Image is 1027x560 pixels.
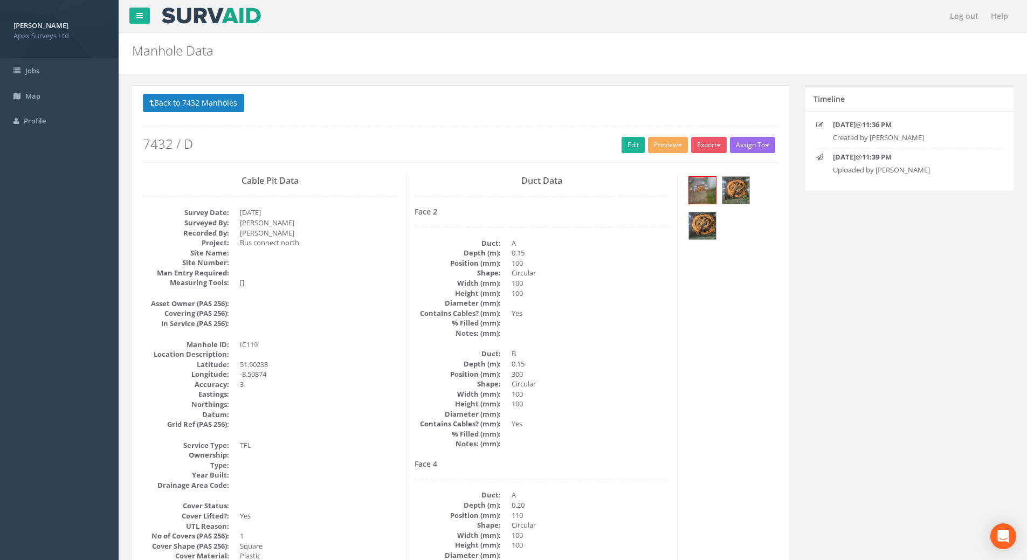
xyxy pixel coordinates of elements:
[512,308,670,319] dd: Yes
[143,349,229,359] dt: Location Description:
[512,530,670,541] dd: 100
[143,369,229,379] dt: Longitude:
[415,510,501,521] dt: Position (mm):
[13,31,105,41] span: Apex Surveys Ltd
[143,248,229,258] dt: Site Name:
[415,520,501,530] dt: Shape:
[990,523,1016,549] div: Open Intercom Messenger
[143,440,229,451] dt: Service Type:
[143,176,398,186] h3: Cable Pit Data
[512,359,670,369] dd: 0.15
[730,137,775,153] button: Assign To
[415,409,501,419] dt: Diameter (mm):
[240,208,398,218] dd: [DATE]
[143,94,244,112] button: Back to 7432 Manholes
[240,379,398,390] dd: 3
[814,95,845,103] h5: Timeline
[722,177,749,204] img: e2c3bf8c-be6d-b00d-552b-bb7b3c7e341a_a0294e64-057e-cadc-ba3f-0e756b74b2c8_thumb.jpg
[648,137,688,153] button: Preview
[143,258,229,268] dt: Site Number:
[143,308,229,319] dt: Covering (PAS 256):
[862,152,892,162] strong: 11:39 PM
[415,540,501,550] dt: Height (mm):
[415,439,501,449] dt: Notes: (mm):
[512,389,670,399] dd: 100
[143,238,229,248] dt: Project:
[512,258,670,268] dd: 100
[512,268,670,278] dd: Circular
[415,208,670,216] h4: Face 2
[862,120,892,129] strong: 11:36 PM
[415,238,501,248] dt: Duct:
[143,541,229,551] dt: Cover Shape (PAS 256):
[415,490,501,500] dt: Duct:
[143,399,229,410] dt: Northings:
[143,531,229,541] dt: No of Covers (PAS 256):
[25,66,39,75] span: Jobs
[240,369,398,379] dd: -8.50874
[415,500,501,510] dt: Depth (m):
[512,500,670,510] dd: 0.20
[512,520,670,530] dd: Circular
[240,511,398,521] dd: Yes
[240,359,398,370] dd: 51.90238
[512,399,670,409] dd: 100
[143,419,229,430] dt: Grid Ref (PAS 256):
[512,419,670,429] dd: Yes
[415,258,501,268] dt: Position (mm):
[833,152,856,162] strong: [DATE]
[833,120,986,130] p: @
[415,419,501,429] dt: Contains Cables? (mm):
[691,137,727,153] button: Export
[415,268,501,278] dt: Shape:
[143,268,229,278] dt: Man Entry Required:
[143,299,229,309] dt: Asset Owner (PAS 256):
[143,460,229,471] dt: Type:
[512,238,670,248] dd: A
[13,20,68,30] strong: [PERSON_NAME]
[143,521,229,531] dt: UTL Reason:
[415,176,670,186] h3: Duct Data
[143,228,229,238] dt: Recorded By:
[143,389,229,399] dt: Eastings:
[689,177,716,204] img: e2c3bf8c-be6d-b00d-552b-bb7b3c7e341a_874e9186-8191-fbe7-a36f-cd148520f26f_thumb.jpg
[512,490,670,500] dd: A
[143,480,229,490] dt: Drainage Area Code:
[512,379,670,389] dd: Circular
[833,165,986,175] p: Uploaded by [PERSON_NAME]
[143,278,229,288] dt: Measuring Tools:
[415,308,501,319] dt: Contains Cables? (mm):
[143,359,229,370] dt: Latitude:
[512,369,670,379] dd: 300
[143,208,229,218] dt: Survey Date:
[143,340,229,350] dt: Manhole ID:
[143,450,229,460] dt: Ownership:
[512,510,670,521] dd: 110
[415,328,501,338] dt: Notes: (mm):
[415,369,501,379] dt: Position (mm):
[13,18,105,40] a: [PERSON_NAME] Apex Surveys Ltd
[143,319,229,329] dt: In Service (PAS 256):
[833,133,986,143] p: Created by [PERSON_NAME]
[415,460,670,468] h4: Face 4
[143,410,229,420] dt: Datum:
[833,120,856,129] strong: [DATE]
[415,288,501,299] dt: Height (mm):
[132,44,864,58] h2: Manhole Data
[240,278,398,288] dd: []
[415,298,501,308] dt: Diameter (mm):
[143,470,229,480] dt: Year Built:
[415,399,501,409] dt: Height (mm):
[415,379,501,389] dt: Shape:
[512,248,670,258] dd: 0.15
[143,218,229,228] dt: Surveyed By:
[240,228,398,238] dd: [PERSON_NAME]
[240,440,398,451] dd: TFL
[512,288,670,299] dd: 100
[25,91,40,101] span: Map
[689,212,716,239] img: e2c3bf8c-be6d-b00d-552b-bb7b3c7e341a_bab45e95-8c64-6b3c-6bb1-bb5051b308df_thumb.jpg
[415,389,501,399] dt: Width (mm):
[833,152,986,162] p: @
[143,501,229,511] dt: Cover Status:
[415,530,501,541] dt: Width (mm):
